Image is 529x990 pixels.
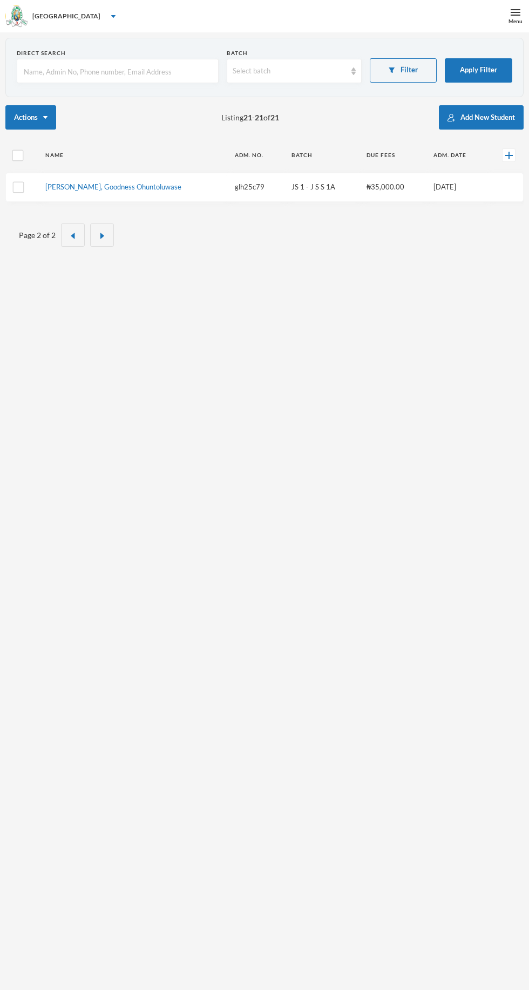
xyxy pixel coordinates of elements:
button: Apply Filter [445,58,512,83]
div: Batch [227,49,361,57]
div: Direct Search [17,49,219,57]
input: Name, Admin No, Phone number, Email Address [23,59,213,84]
b: 21 [255,113,263,122]
th: Adm. No. [227,143,284,167]
td: glh25c79 [227,173,284,202]
td: ₦35,000.00 [358,173,426,202]
th: Batch [283,143,358,167]
b: 21 [270,113,279,122]
div: Page 2 of 2 [19,229,56,241]
b: 21 [243,113,252,122]
img: logo [6,6,28,28]
td: JS 1 - J S S 1A [283,173,358,202]
button: Filter [370,58,437,83]
th: Adm. Date [425,143,486,167]
img: + [505,152,513,159]
td: [DATE] [425,173,486,202]
a: [PERSON_NAME], Goodness Ohuntoluwase [45,182,181,191]
button: Actions [5,105,56,130]
th: Name [37,143,227,167]
th: Due Fees [358,143,426,167]
div: Menu [508,17,523,25]
div: [GEOGRAPHIC_DATA] [32,11,100,21]
div: Select batch [233,66,345,77]
span: Listing - of [221,112,279,123]
button: Add New Student [439,105,524,130]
